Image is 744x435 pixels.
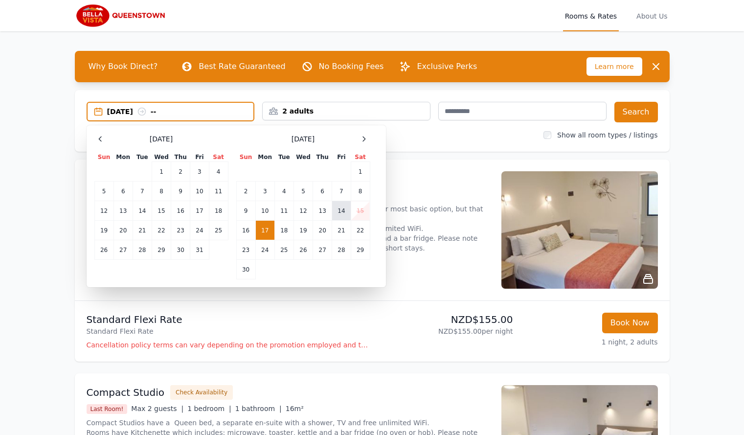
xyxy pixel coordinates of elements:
[81,57,166,76] span: Why Book Direct?
[190,153,209,162] th: Fri
[171,221,190,240] td: 23
[235,405,282,412] span: 1 bathroom |
[133,221,152,240] td: 21
[319,61,384,72] p: No Booking Fees
[75,4,169,27] img: Bella Vista Queenstown
[293,221,313,240] td: 19
[255,182,274,201] td: 3
[87,326,368,336] p: Standard Flexi Rate
[351,240,370,260] td: 29
[171,201,190,221] td: 16
[332,153,351,162] th: Fri
[351,153,370,162] th: Sat
[171,240,190,260] td: 30
[586,57,642,76] span: Learn more
[313,153,332,162] th: Thu
[274,221,293,240] td: 18
[209,221,228,240] td: 25
[313,201,332,221] td: 13
[152,221,171,240] td: 22
[332,201,351,221] td: 14
[171,162,190,182] td: 2
[113,201,133,221] td: 13
[209,162,228,182] td: 4
[313,182,332,201] td: 6
[292,134,315,144] span: [DATE]
[602,313,658,333] button: Book Now
[87,404,128,414] span: Last Room!
[614,102,658,122] button: Search
[152,182,171,201] td: 8
[255,201,274,221] td: 10
[417,61,477,72] p: Exclusive Perks
[113,153,133,162] th: Mon
[293,182,313,201] td: 5
[236,260,255,279] td: 30
[209,153,228,162] th: Sat
[190,182,209,201] td: 10
[170,385,233,400] button: Check Availability
[94,182,113,201] td: 5
[190,221,209,240] td: 24
[286,405,304,412] span: 16m²
[190,240,209,260] td: 31
[293,201,313,221] td: 12
[94,201,113,221] td: 12
[313,240,332,260] td: 27
[190,201,209,221] td: 17
[274,201,293,221] td: 11
[376,313,513,326] p: NZD$155.00
[332,221,351,240] td: 21
[133,201,152,221] td: 14
[187,405,231,412] span: 1 bedroom |
[236,221,255,240] td: 16
[313,221,332,240] td: 20
[293,240,313,260] td: 26
[152,153,171,162] th: Wed
[133,182,152,201] td: 7
[332,182,351,201] td: 7
[87,340,368,350] p: Cancellation policy terms can vary depending on the promotion employed and the time of stay of th...
[190,162,209,182] td: 3
[351,221,370,240] td: 22
[94,240,113,260] td: 26
[255,221,274,240] td: 17
[376,326,513,336] p: NZD$155.00 per night
[113,182,133,201] td: 6
[87,313,368,326] p: Standard Flexi Rate
[133,240,152,260] td: 28
[94,221,113,240] td: 19
[107,107,254,116] div: [DATE] --
[263,106,430,116] div: 2 adults
[199,61,285,72] p: Best Rate Guaranteed
[293,153,313,162] th: Wed
[255,240,274,260] td: 24
[152,162,171,182] td: 1
[94,153,113,162] th: Sun
[274,240,293,260] td: 25
[274,153,293,162] th: Tue
[236,153,255,162] th: Sun
[255,153,274,162] th: Mon
[133,153,152,162] th: Tue
[209,182,228,201] td: 11
[150,134,173,144] span: [DATE]
[113,221,133,240] td: 20
[557,131,657,139] label: Show all room types / listings
[332,240,351,260] td: 28
[87,386,165,399] h3: Compact Studio
[351,201,370,221] td: 15
[274,182,293,201] td: 4
[171,153,190,162] th: Thu
[152,201,171,221] td: 15
[351,182,370,201] td: 8
[152,240,171,260] td: 29
[113,240,133,260] td: 27
[521,337,658,347] p: 1 night, 2 adults
[236,201,255,221] td: 9
[209,201,228,221] td: 18
[236,182,255,201] td: 2
[351,162,370,182] td: 1
[171,182,190,201] td: 9
[131,405,183,412] span: Max 2 guests |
